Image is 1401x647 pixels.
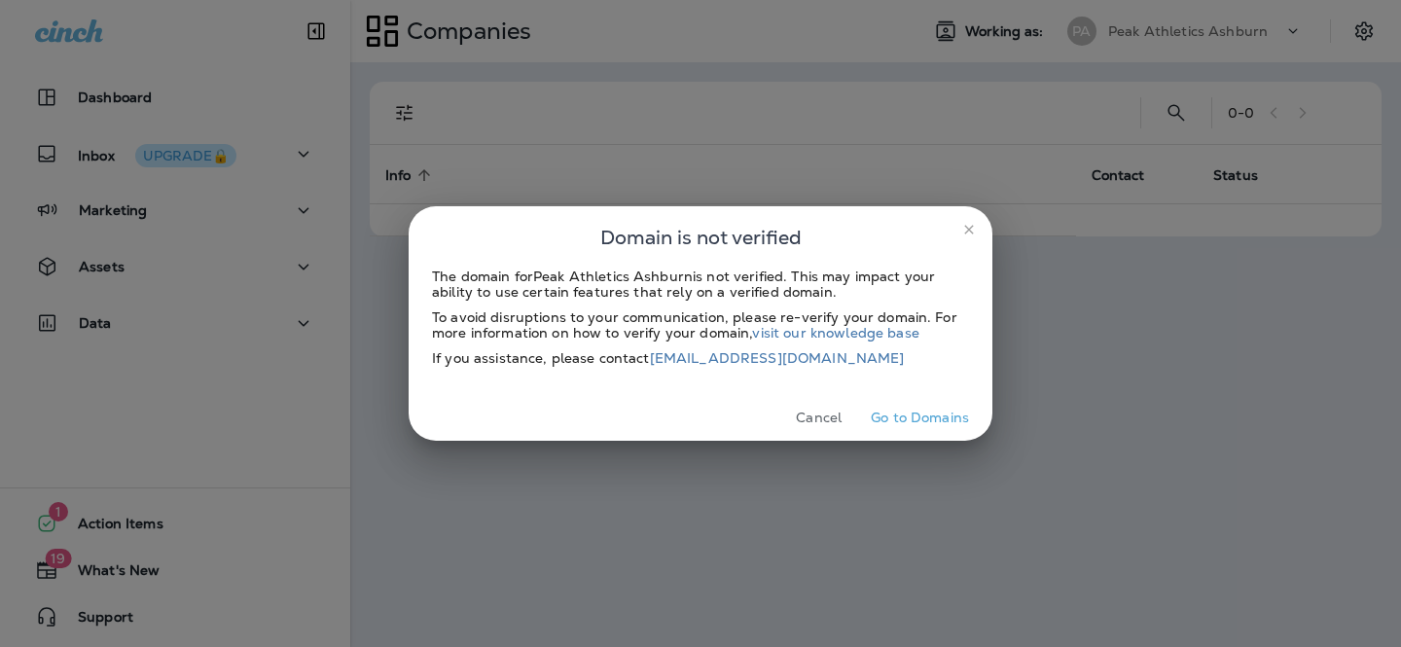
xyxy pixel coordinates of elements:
[600,222,802,253] span: Domain is not verified
[650,349,905,367] a: [EMAIL_ADDRESS][DOMAIN_NAME]
[432,269,969,300] div: The domain for Peak Athletics Ashburn is not verified. This may impact your ability to use certai...
[782,403,855,433] button: Cancel
[432,309,969,341] div: To avoid disruptions to your communication, please re-verify your domain. For more information on...
[953,214,985,245] button: close
[432,350,969,366] div: If you assistance, please contact
[863,403,977,433] button: Go to Domains
[752,324,918,341] a: visit our knowledge base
